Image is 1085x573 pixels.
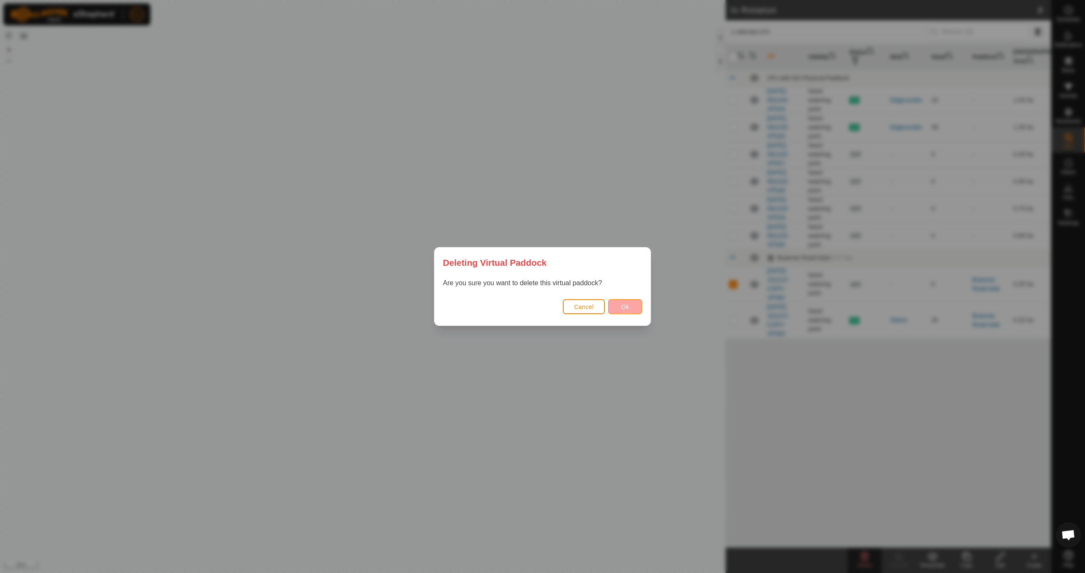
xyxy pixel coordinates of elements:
[574,303,594,310] span: Cancel
[443,278,642,288] p: Are you sure you want to delete this virtual paddock?
[443,256,547,269] span: Deleting Virtual Paddock
[621,303,629,310] span: Ok
[1056,522,1081,548] div: Open chat
[608,299,642,314] button: Ok
[563,299,605,314] button: Cancel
